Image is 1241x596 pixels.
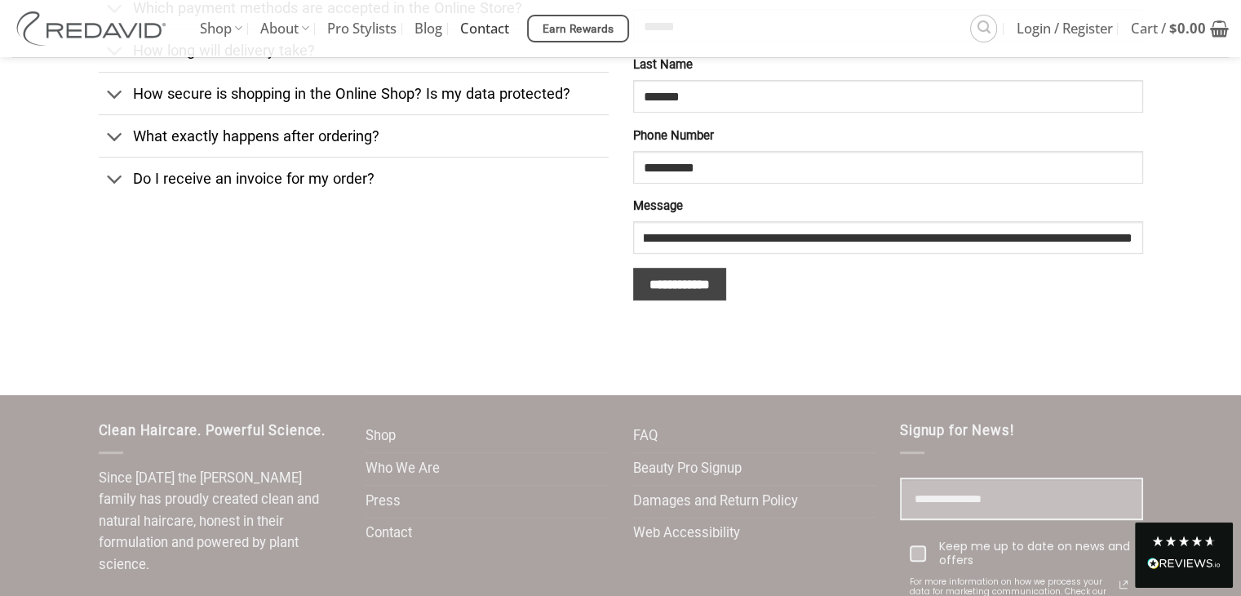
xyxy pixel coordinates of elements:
span: Earn Rewards [543,20,614,38]
a: Toggle What exactly happens after ordering? [99,114,609,157]
span: What exactly happens after ordering? [133,127,379,145]
span: Do I receive an invoice for my order? [133,170,375,187]
span: Login / Register [1017,8,1113,49]
a: Earn Rewards [527,15,629,42]
a: Web Accessibility [633,518,740,549]
a: Read our Privacy Policy [1114,575,1133,594]
img: REDAVID Salon Products | United States [12,11,175,46]
a: Toggle Do I receive an invoice for my order? [99,157,609,199]
div: Read All Reviews [1147,554,1221,576]
p: Since [DATE] the [PERSON_NAME] family has proudly created clean and natural haircare, honest in t... [99,468,342,576]
a: Contact [366,518,412,549]
svg: link icon [1114,575,1133,594]
a: FAQ [633,420,658,452]
span: Signup for News! [900,423,1013,438]
a: Press [366,486,401,518]
div: Keep me up to date on news and offers [939,540,1133,567]
span: Clean Haircare. Powerful Science. [99,423,326,438]
a: Beauty Pro Signup [633,453,742,485]
span: How secure is shopping in the Online Shop? Is my data protected? [133,85,570,102]
bdi: 0.00 [1169,19,1206,38]
a: Shop [366,420,396,452]
label: Last Name [633,56,1143,75]
img: REVIEWS.io [1147,558,1221,569]
a: Toggle How secure is shopping in the Online Shop? Is my data protected? [99,72,609,114]
button: Toggle [99,119,132,155]
button: Toggle [99,162,132,198]
div: 4.8 Stars [1151,535,1217,548]
a: Damages and Return Policy [633,486,798,518]
span: Cart / [1131,8,1206,49]
label: Phone Number [633,127,1143,146]
button: Toggle [99,77,132,113]
span: $ [1169,19,1177,38]
div: Read All Reviews [1135,523,1233,588]
input: Email field [900,478,1143,521]
label: Message [633,197,1143,216]
a: Who We Are [366,453,440,485]
a: Search [970,15,997,42]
